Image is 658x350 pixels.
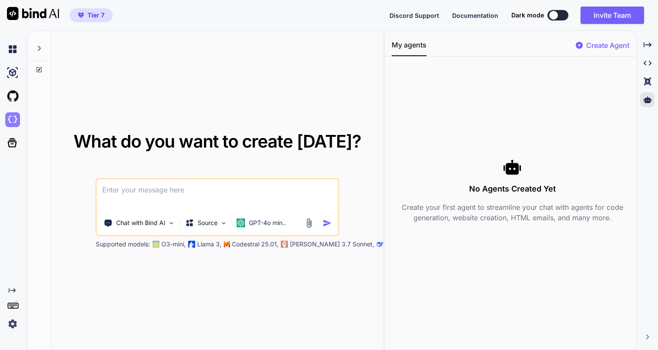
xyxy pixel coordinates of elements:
p: Supported models: [96,240,150,249]
p: [PERSON_NAME] 3.7 Sonnet, [290,240,374,249]
button: Documentation [452,11,498,20]
img: GPT-4o mini [237,219,245,227]
img: Pick Tools [168,219,175,227]
span: Tier 7 [87,11,104,20]
p: Chat with Bind AI [116,219,165,227]
p: Llama 3, [197,240,222,249]
h3: No Agents Created Yet [392,183,633,195]
img: darkCloudIdeIcon [5,112,20,127]
img: Mistral-AI [224,241,230,247]
span: Dark mode [511,11,544,20]
img: claude [281,241,288,248]
img: attachment [304,218,314,228]
img: premium [78,13,84,18]
img: icon [322,219,332,228]
span: Documentation [452,12,498,19]
img: settings [5,316,20,331]
p: Create your first agent to streamline your chat with agents for code generation, website creation... [392,202,633,223]
button: Discord Support [389,11,439,20]
p: Codestral 25.01, [232,240,279,249]
button: premiumTier 7 [70,8,113,22]
p: GPT-4o min.. [249,219,286,227]
img: ai-studio [5,65,20,80]
img: Llama2 [188,241,195,248]
img: GPT-4 [153,241,160,248]
p: O3-mini, [161,240,186,249]
p: Source [198,219,218,227]
button: My agents [392,40,426,56]
button: Invite Team [581,7,644,24]
span: What do you want to create [DATE]? [74,131,361,152]
span: Discord Support [389,12,439,19]
img: githubLight [5,89,20,104]
img: chat [5,42,20,57]
img: Bind AI [7,7,59,20]
img: Pick Models [220,219,228,227]
img: claude [377,241,384,248]
p: Create Agent [586,40,629,50]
